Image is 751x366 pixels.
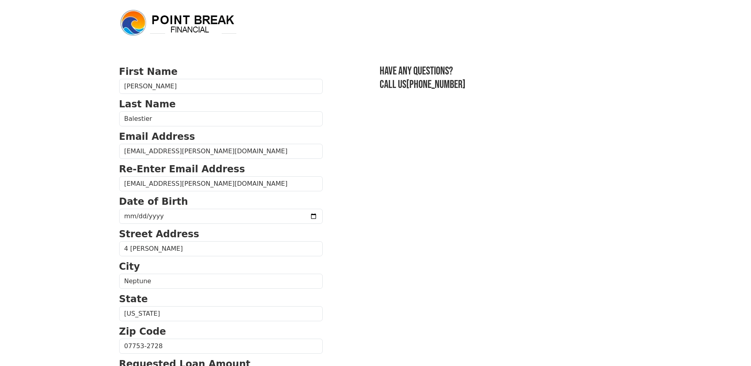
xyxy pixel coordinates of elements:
strong: Street Address [119,229,200,240]
strong: Last Name [119,99,176,110]
input: First Name [119,79,323,94]
input: City [119,274,323,289]
strong: Zip Code [119,326,166,337]
input: Street Address [119,241,323,256]
strong: First Name [119,66,178,77]
a: [PHONE_NUMBER] [406,78,466,91]
strong: Re-Enter Email Address [119,164,245,175]
input: Re-Enter Email Address [119,176,323,191]
strong: State [119,294,148,305]
input: Zip Code [119,339,323,354]
h3: Have any questions? [380,65,632,78]
strong: City [119,261,140,272]
input: Email Address [119,144,323,159]
strong: Date of Birth [119,196,188,207]
input: Last Name [119,111,323,126]
img: logo.png [119,9,238,37]
strong: Email Address [119,131,195,142]
h3: Call us [380,78,632,91]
